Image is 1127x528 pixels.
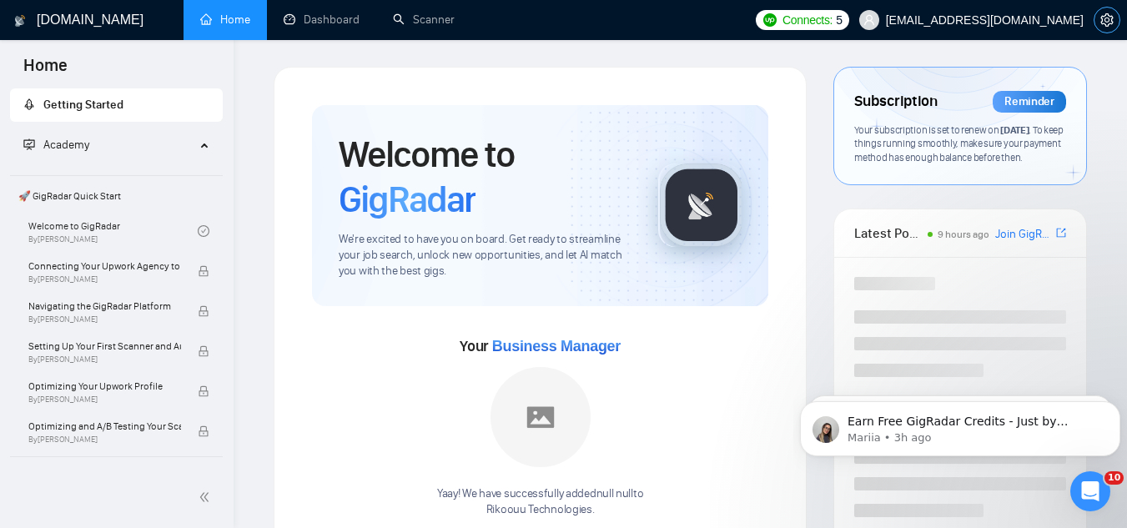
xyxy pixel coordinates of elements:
[198,425,209,437] span: lock
[836,11,843,29] span: 5
[28,274,181,284] span: By [PERSON_NAME]
[28,378,181,395] span: Optimizing Your Upwork Profile
[339,177,475,222] span: GigRadar
[1104,471,1124,485] span: 10
[28,213,198,249] a: Welcome to GigRadarBy[PERSON_NAME]
[10,53,81,88] span: Home
[28,338,181,355] span: Setting Up Your First Scanner and Auto-Bidder
[284,13,360,27] a: dashboardDashboard
[1094,7,1120,33] button: setting
[460,337,621,355] span: Your
[198,305,209,317] span: lock
[854,123,1063,163] span: Your subscription is set to renew on . To keep things running smoothly, make sure your payment me...
[43,98,123,112] span: Getting Started
[793,366,1127,483] iframe: Intercom notifications message
[28,418,181,435] span: Optimizing and A/B Testing Your Scanner for Better Results
[10,88,223,122] li: Getting Started
[23,138,89,152] span: Academy
[200,13,250,27] a: homeHome
[12,179,221,213] span: 🚀 GigRadar Quick Start
[393,13,455,27] a: searchScanner
[1056,225,1066,241] a: export
[12,460,221,494] span: 👑 Agency Success with GigRadar
[28,435,181,445] span: By [PERSON_NAME]
[491,367,591,467] img: placeholder.png
[1094,13,1119,27] span: setting
[339,232,631,279] span: We're excited to have you on board. Get ready to streamline your job search, unlock new opportuni...
[199,489,215,505] span: double-left
[863,14,875,26] span: user
[28,298,181,314] span: Navigating the GigRadar Platform
[28,395,181,405] span: By [PERSON_NAME]
[198,345,209,357] span: lock
[23,138,35,150] span: fund-projection-screen
[23,98,35,110] span: rocket
[995,225,1053,244] a: Join GigRadar Slack Community
[492,338,621,355] span: Business Manager
[437,486,643,518] div: Yaay! We have successfully added null null to
[993,91,1066,113] div: Reminder
[938,229,989,240] span: 9 hours ago
[437,502,643,518] p: Rikoouu Technologies .
[1056,226,1066,239] span: export
[660,163,743,247] img: gigradar-logo.png
[198,265,209,277] span: lock
[782,11,833,29] span: Connects:
[854,223,923,244] span: Latest Posts from the GigRadar Community
[763,13,777,27] img: upwork-logo.png
[1070,471,1110,511] iframe: Intercom live chat
[28,355,181,365] span: By [PERSON_NAME]
[1000,123,1029,136] span: [DATE]
[339,132,631,222] h1: Welcome to
[198,225,209,237] span: check-circle
[28,258,181,274] span: Connecting Your Upwork Agency to GigRadar
[28,314,181,324] span: By [PERSON_NAME]
[14,8,26,34] img: logo
[43,138,89,152] span: Academy
[1094,13,1120,27] a: setting
[198,385,209,397] span: lock
[854,88,937,116] span: Subscription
